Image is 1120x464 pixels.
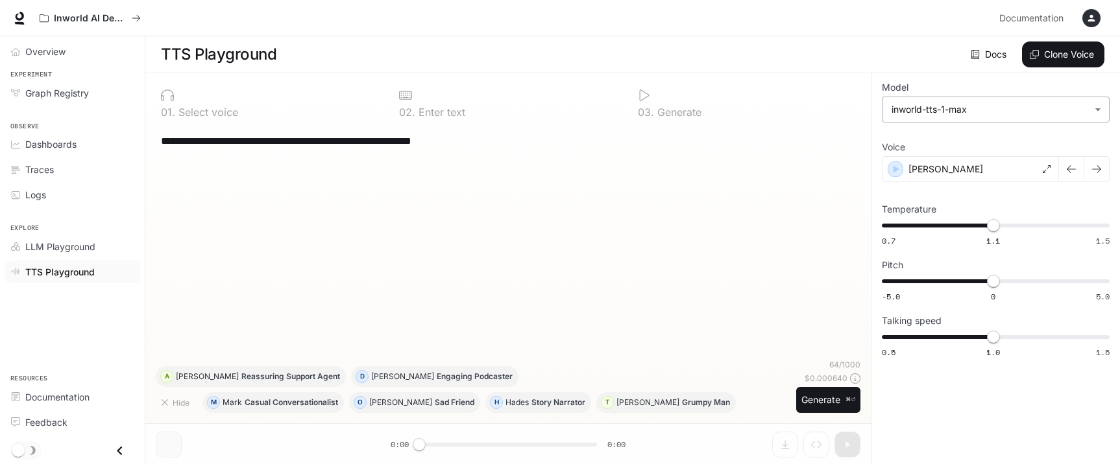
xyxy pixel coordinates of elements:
[25,390,90,404] span: Documentation
[846,396,855,404] p: ⌘⏎
[437,373,513,380] p: Engaging Podcaster
[208,392,219,413] div: M
[161,41,276,67] h1: TTS Playground
[12,443,25,457] span: Dark mode toggle
[5,411,140,434] a: Feedback
[908,163,983,176] p: [PERSON_NAME]
[882,316,942,325] p: Talking speed
[994,5,1073,31] a: Documentation
[371,373,434,380] p: [PERSON_NAME]
[638,107,654,117] p: 0 3 .
[883,97,1109,122] div: inworld-tts-1-max
[491,392,502,413] div: H
[596,392,736,413] button: T[PERSON_NAME]Grumpy Man
[805,373,847,384] p: $ 0.000640
[156,392,197,413] button: Hide
[882,291,900,302] span: -5.0
[1096,291,1110,302] span: 5.0
[356,366,368,387] div: D
[986,235,1000,246] span: 1.1
[241,373,340,380] p: Reassuring Support Agent
[349,392,480,413] button: O[PERSON_NAME]Sad Friend
[5,82,140,104] a: Graph Registry
[175,107,238,117] p: Select voice
[882,83,908,92] p: Model
[351,366,518,387] button: D[PERSON_NAME]Engaging Podcaster
[105,437,134,464] button: Close drawer
[415,107,465,117] p: Enter text
[354,392,366,413] div: O
[25,137,77,151] span: Dashboards
[202,392,344,413] button: MMarkCasual Conversationalist
[5,40,140,63] a: Overview
[882,261,903,270] p: Pitch
[602,392,613,413] div: T
[991,291,995,302] span: 0
[161,107,175,117] p: 0 1 .
[796,387,860,413] button: Generate⌘⏎
[1096,235,1110,246] span: 1.5
[54,13,127,24] p: Inworld AI Demos
[5,261,140,283] a: TTS Playground
[5,133,140,156] a: Dashboards
[25,45,66,58] span: Overview
[892,103,1088,116] div: inworld-tts-1-max
[176,373,239,380] p: [PERSON_NAME]
[999,10,1064,27] span: Documentation
[25,265,95,279] span: TTS Playground
[435,399,474,406] p: Sad Friend
[829,359,860,370] p: 64 / 1000
[882,143,905,152] p: Voice
[5,386,140,408] a: Documentation
[882,235,895,246] span: 0.7
[34,5,147,31] button: All workspaces
[25,415,67,429] span: Feedback
[25,86,89,100] span: Graph Registry
[156,366,346,387] button: A[PERSON_NAME]Reassuring Support Agent
[161,366,173,387] div: A
[986,347,1000,358] span: 1.0
[25,188,46,202] span: Logs
[5,158,140,181] a: Traces
[245,399,338,406] p: Casual Conversationalist
[485,392,591,413] button: HHadesStory Narrator
[1096,347,1110,358] span: 1.5
[399,107,415,117] p: 0 2 .
[531,399,585,406] p: Story Narrator
[25,163,54,176] span: Traces
[505,399,529,406] p: Hades
[5,183,140,206] a: Logs
[25,240,95,253] span: LLM Playground
[682,399,730,406] p: Grumpy Man
[1022,41,1104,67] button: Clone Voice
[223,399,242,406] p: Mark
[616,399,679,406] p: [PERSON_NAME]
[5,235,140,258] a: LLM Playground
[654,107,701,117] p: Generate
[882,205,936,214] p: Temperature
[968,41,1012,67] a: Docs
[369,399,432,406] p: [PERSON_NAME]
[882,347,895,358] span: 0.5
